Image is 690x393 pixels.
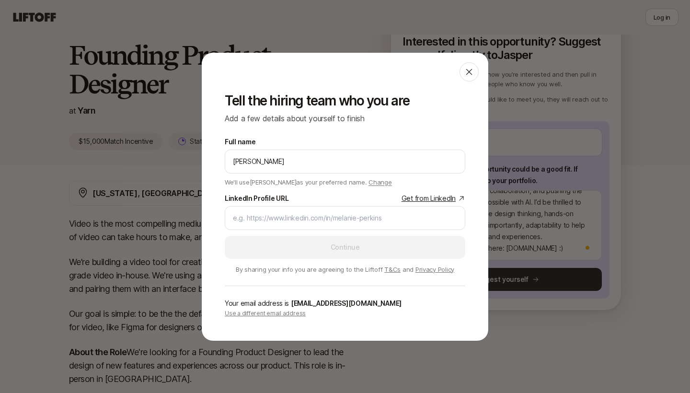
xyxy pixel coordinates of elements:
[225,93,465,108] p: Tell the hiring team who you are
[225,309,465,318] p: Use a different email address
[225,265,465,274] p: By sharing your info you are agreeing to the Liftoff and
[225,112,465,125] p: Add a few details about yourself to finish
[233,212,457,224] input: e.g. https://www.linkedin.com/in/melanie-perkins
[415,266,454,273] a: Privacy Policy
[291,299,402,307] span: [EMAIL_ADDRESS][DOMAIN_NAME]
[233,156,457,167] input: e.g. Melanie Perkins
[225,298,465,309] p: Your email address is
[402,193,465,204] a: Get from LinkedIn
[384,266,401,273] a: T&Cs
[225,193,288,204] div: LinkedIn Profile URL
[225,175,392,187] p: We'll use [PERSON_NAME] as your preferred name.
[225,136,255,148] label: Full name
[368,178,391,186] span: Change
